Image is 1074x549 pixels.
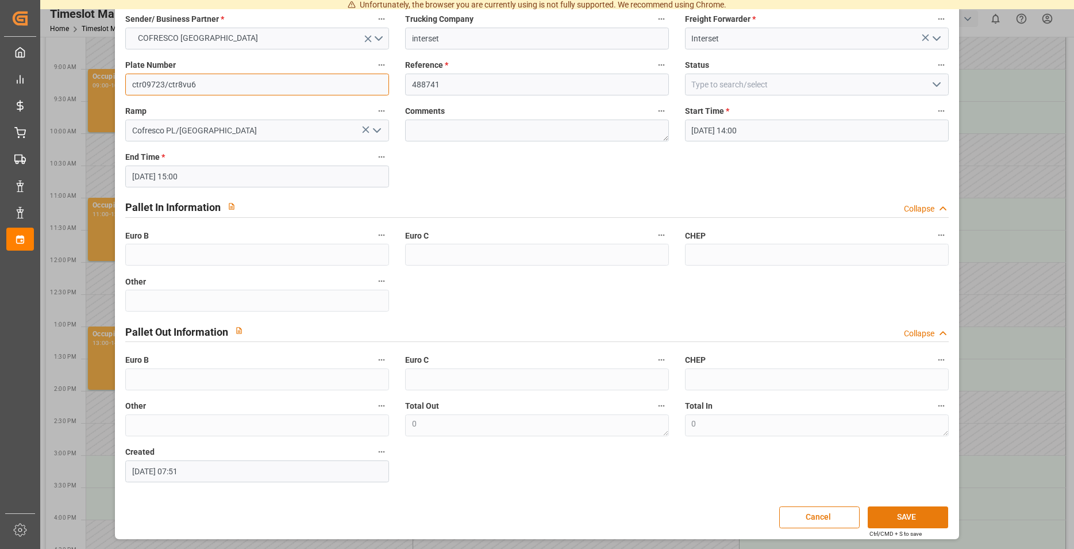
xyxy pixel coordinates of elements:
[934,57,949,72] button: Status
[685,74,949,95] input: Type to search/select
[654,352,669,367] button: Euro C
[125,324,228,340] h2: Pallet Out Information
[934,398,949,413] button: Total In
[374,149,389,164] button: End Time *
[779,506,860,528] button: Cancel
[405,414,669,436] textarea: 0
[125,120,389,141] input: Type to search/select
[221,195,242,217] button: View description
[125,276,146,288] span: Other
[405,400,439,412] span: Total Out
[125,105,147,117] span: Ramp
[125,199,221,215] h2: Pallet In Information
[654,228,669,243] button: Euro C
[125,400,146,412] span: Other
[934,352,949,367] button: CHEP
[934,228,949,243] button: CHEP
[685,414,949,436] textarea: 0
[125,13,224,25] span: Sender/ Business Partner
[405,13,474,25] span: Trucking Company
[228,320,250,341] button: View description
[125,446,155,458] span: Created
[374,103,389,118] button: Ramp
[685,59,709,71] span: Status
[685,354,706,366] span: CHEP
[374,57,389,72] button: Plate Number
[125,230,149,242] span: Euro B
[132,32,264,44] span: COFRESCO [GEOGRAPHIC_DATA]
[685,13,756,25] span: Freight Forwarder
[685,120,949,141] input: DD-MM-YYYY HH:MM
[374,444,389,459] button: Created
[405,230,429,242] span: Euro C
[685,400,713,412] span: Total In
[869,529,922,538] div: Ctrl/CMD + S to save
[934,11,949,26] button: Freight Forwarder *
[368,122,385,140] button: open menu
[904,328,934,340] div: Collapse
[405,59,448,71] span: Reference
[685,230,706,242] span: CHEP
[654,57,669,72] button: Reference *
[868,506,948,528] button: SAVE
[685,105,729,117] span: Start Time
[654,103,669,118] button: Comments
[374,11,389,26] button: Sender/ Business Partner *
[904,203,934,215] div: Collapse
[374,352,389,367] button: Euro B
[654,398,669,413] button: Total Out
[125,59,176,71] span: Plate Number
[934,103,949,118] button: Start Time *
[405,354,429,366] span: Euro C
[405,105,445,117] span: Comments
[374,398,389,413] button: Other
[125,151,165,163] span: End Time
[125,460,389,482] input: DD-MM-YYYY HH:MM
[125,28,389,49] button: open menu
[374,274,389,289] button: Other
[927,30,944,48] button: open menu
[927,76,944,94] button: open menu
[125,354,149,366] span: Euro B
[374,228,389,243] button: Euro B
[654,11,669,26] button: Trucking Company
[125,166,389,187] input: DD-MM-YYYY HH:MM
